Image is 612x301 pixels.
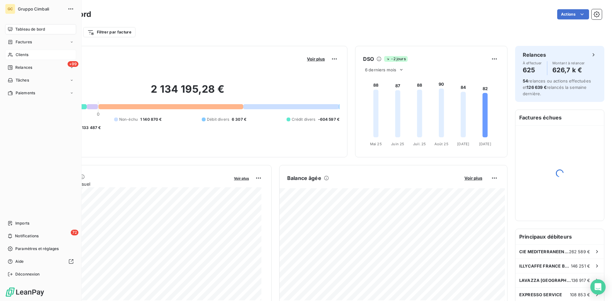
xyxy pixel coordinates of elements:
button: Voir plus [305,56,327,62]
button: Voir plus [232,175,251,181]
span: 146 251 € [571,263,590,269]
span: Aide [15,259,24,264]
span: EXPRESSO SERVICE [519,292,562,297]
span: Imports [15,220,29,226]
span: Gruppo Cimbali [18,6,64,11]
span: Tâches [16,77,29,83]
span: Factures [16,39,32,45]
button: Voir plus [463,175,484,181]
tspan: [DATE] [479,142,491,146]
tspan: [DATE] [457,142,469,146]
h6: Relances [523,51,546,59]
span: Paramètres et réglages [15,246,59,252]
h4: 625 [523,65,542,75]
div: GC [5,4,15,14]
img: Logo LeanPay [5,287,45,297]
h6: DSO [363,55,374,63]
span: -604 597 € [318,117,340,122]
span: LAVAZZA [GEOGRAPHIC_DATA] [519,278,571,283]
span: Paiements [16,90,35,96]
span: Déconnexion [15,271,40,277]
span: ILLYCAFFE FRANCE BELUX [519,263,571,269]
span: +99 [68,61,78,67]
span: Voir plus [307,56,325,61]
span: relances ou actions effectuées et relancés la semaine dernière. [523,78,591,96]
span: Voir plus [464,176,482,181]
tspan: Juil. 25 [413,142,426,146]
span: -2 jours [384,56,407,62]
span: 6 307 € [232,117,246,122]
tspan: Mai 25 [370,142,382,146]
span: Clients [16,52,28,58]
tspan: Août 25 [434,142,448,146]
span: Notifications [15,233,39,239]
span: CIE MEDITERRANEENNE DES CAFES [519,249,569,254]
h6: Principaux débiteurs [515,229,604,244]
span: Montant à relancer [552,61,585,65]
span: À effectuer [523,61,542,65]
span: Relances [15,65,32,70]
span: Tableau de bord [15,26,45,32]
span: 126 639 € [527,85,546,90]
span: Non-échu [119,117,138,122]
span: 1 140 870 € [140,117,162,122]
h6: Factures échues [515,110,604,125]
span: 136 917 € [571,278,590,283]
span: 108 853 € [570,292,590,297]
span: 54 [523,78,528,83]
button: Filtrer par facture [83,27,135,37]
h6: Balance âgée [287,174,321,182]
tspan: Juin 25 [391,142,404,146]
span: Voir plus [234,176,249,181]
h2: 2 134 195,28 € [36,83,339,102]
span: 262 589 € [569,249,590,254]
span: 0 [97,111,99,117]
span: Chiffre d'affaires mensuel [36,181,229,187]
a: Aide [5,256,76,267]
h4: 626,7 k € [552,65,585,75]
div: Open Intercom Messenger [590,279,606,295]
button: Actions [557,9,589,19]
span: 72 [71,230,78,235]
span: Crédit divers [292,117,316,122]
span: -133 487 € [80,125,101,131]
span: 6 derniers mois [365,67,396,72]
span: Débit divers [207,117,229,122]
